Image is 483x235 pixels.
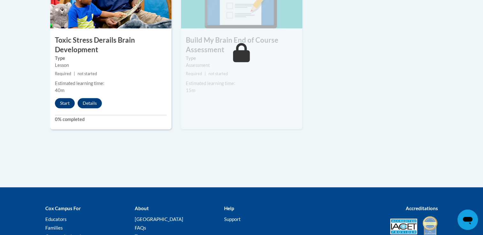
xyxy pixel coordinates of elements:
span: 15m [186,88,195,93]
a: FAQs [134,225,146,231]
a: Families [45,225,63,231]
span: Required [55,71,71,76]
span: not started [208,71,228,76]
b: About [134,205,148,211]
span: not started [78,71,97,76]
label: 0% completed [55,116,167,123]
h3: Build My Brain End of Course Assessment [181,35,302,55]
span: 40m [55,88,64,93]
img: Accredited IACET® Provider [390,218,417,234]
b: Accreditations [406,205,438,211]
a: [GEOGRAPHIC_DATA] [134,216,183,222]
div: Lesson [55,62,167,69]
a: Educators [45,216,67,222]
div: Estimated learning time: [55,80,167,87]
button: Start [55,98,75,108]
b: Cox Campus For [45,205,81,211]
button: Details [78,98,102,108]
div: Assessment [186,62,298,69]
h3: Toxic Stress Derails Brain Development [50,35,171,55]
a: Support [224,216,240,222]
span: Required [186,71,202,76]
div: Estimated learning time: [186,80,298,87]
iframe: Button to launch messaging window [457,210,478,230]
b: Help [224,205,234,211]
label: Type [55,55,167,62]
label: Type [186,55,298,62]
span: | [205,71,206,76]
span: | [74,71,75,76]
